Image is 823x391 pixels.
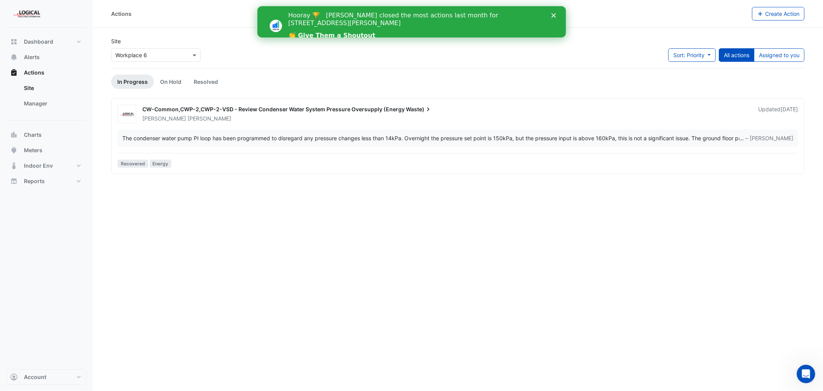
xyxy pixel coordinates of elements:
[10,131,18,139] app-icon: Charts
[406,105,432,113] span: Waste)
[765,10,799,17] span: Create Action
[257,6,566,37] iframe: Intercom live chat banner
[6,127,86,143] button: Charts
[24,177,45,185] span: Reports
[31,25,118,34] a: 👏 Give Them a Shoutout
[24,69,44,76] span: Actions
[673,52,705,58] span: Sort: Priority
[111,10,132,18] div: Actions
[797,365,815,383] iframe: Intercom live chat
[24,53,40,61] span: Alerts
[781,106,798,112] span: Fri 16-May-2025 10:09 AEST
[142,106,405,112] span: CW-Common,CWP-2,CWP-2-VSD - Review Condenser Water System Pressure Oversupply (Energy
[10,146,18,154] app-icon: Meters
[142,115,186,122] span: [PERSON_NAME]
[6,158,86,173] button: Indoor Env
[118,160,148,168] span: Recovered
[122,134,739,142] div: The condenser water pump PI loop has been programmed to disregard any pressure changes less than ...
[6,173,86,189] button: Reports
[10,38,18,46] app-icon: Dashboard
[24,38,53,46] span: Dashboard
[754,48,804,62] button: Assigned to you
[6,49,86,65] button: Alerts
[118,110,136,118] img: Logical Building Automation
[6,34,86,49] button: Dashboard
[111,37,121,45] label: Site
[745,134,793,142] span: – [PERSON_NAME]
[6,143,86,158] button: Meters
[188,115,231,122] span: [PERSON_NAME]
[111,75,154,89] a: In Progress
[188,75,224,89] a: Resolved
[10,162,18,170] app-icon: Indoor Env
[10,53,18,61] app-icon: Alerts
[24,373,46,381] span: Account
[24,146,42,154] span: Meters
[6,80,86,114] div: Actions
[752,7,805,20] button: Create Action
[294,7,302,12] div: Close
[150,160,172,168] span: Energy
[24,131,42,139] span: Charts
[668,48,716,62] button: Sort: Priority
[10,177,18,185] app-icon: Reports
[24,162,53,170] span: Indoor Env
[10,69,18,76] app-icon: Actions
[719,48,754,62] button: All actions
[18,96,86,111] a: Manager
[154,75,188,89] a: On Hold
[9,6,44,22] img: Company Logo
[122,134,793,142] div: …
[6,369,86,385] button: Account
[18,80,86,96] a: Site
[6,65,86,80] button: Actions
[758,105,798,122] div: Updated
